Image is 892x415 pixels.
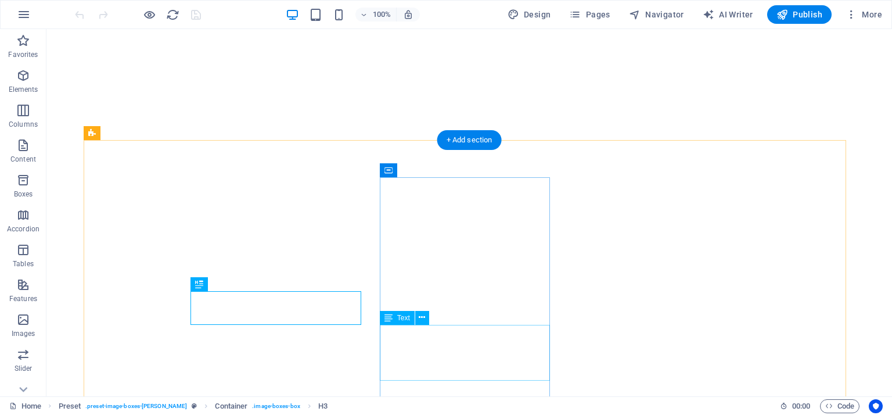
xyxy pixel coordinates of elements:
[8,50,38,59] p: Favorites
[869,399,883,413] button: Usercentrics
[776,9,822,20] span: Publish
[13,259,34,269] p: Tables
[166,8,179,22] button: reload
[373,8,391,22] h6: 100%
[569,9,610,20] span: Pages
[166,8,179,22] i: Reload page
[192,403,197,409] i: This element is a customizable preset
[318,399,328,413] span: Click to select. Double-click to edit
[703,9,753,20] span: AI Writer
[85,399,187,413] span: . preset-image-boxes-[PERSON_NAME]
[252,399,300,413] span: . image-boxes-box
[564,5,614,24] button: Pages
[800,402,802,410] span: :
[503,5,556,24] button: Design
[503,5,556,24] div: Design (Ctrl+Alt+Y)
[9,399,41,413] a: Click to cancel selection. Double-click to open Pages
[846,9,882,20] span: More
[767,5,832,24] button: Publish
[215,399,247,413] span: Click to select. Double-click to edit
[698,5,758,24] button: AI Writer
[12,329,35,338] p: Images
[9,294,37,303] p: Features
[792,399,810,413] span: 00 00
[508,9,551,20] span: Design
[624,5,689,24] button: Navigator
[14,189,33,199] p: Boxes
[780,399,811,413] h6: Session time
[355,8,397,22] button: 100%
[437,130,502,150] div: + Add section
[825,399,854,413] span: Code
[629,9,684,20] span: Navigator
[841,5,887,24] button: More
[10,155,36,164] p: Content
[397,314,410,321] span: Text
[142,8,156,22] button: Click here to leave preview mode and continue editing
[9,85,38,94] p: Elements
[820,399,859,413] button: Code
[9,120,38,129] p: Columns
[59,399,328,413] nav: breadcrumb
[15,364,33,373] p: Slider
[403,9,413,20] i: On resize automatically adjust zoom level to fit chosen device.
[59,399,81,413] span: Click to select. Double-click to edit
[7,224,39,234] p: Accordion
